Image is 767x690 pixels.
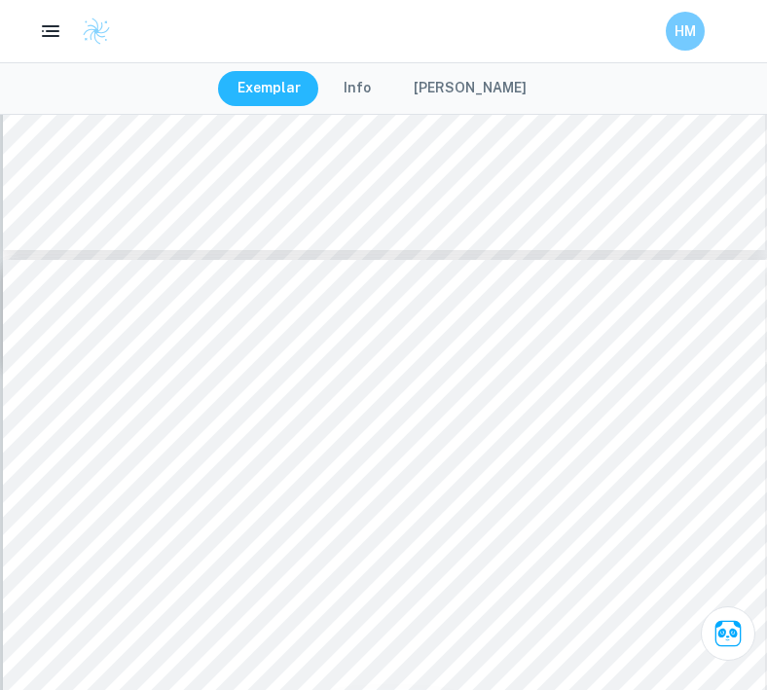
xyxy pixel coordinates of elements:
img: Clastify logo [82,17,111,46]
button: Info [324,71,390,106]
button: Exemplar [218,71,320,106]
a: Clastify logo [70,17,111,46]
button: Ask Clai [701,606,755,661]
h6: HM [675,20,697,42]
button: [PERSON_NAME] [394,71,546,106]
button: HM [666,12,705,51]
